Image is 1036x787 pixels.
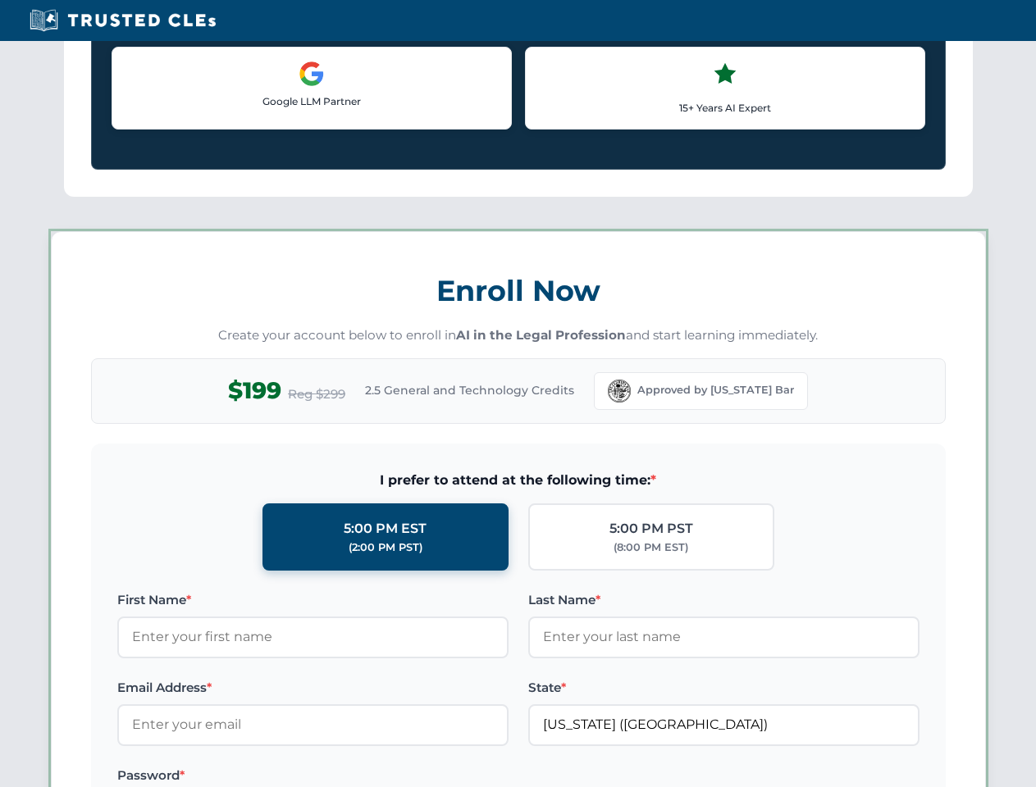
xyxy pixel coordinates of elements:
label: Last Name [528,590,920,610]
span: I prefer to attend at the following time: [117,470,920,491]
label: State [528,678,920,698]
input: Florida (FL) [528,704,920,745]
div: 5:00 PM EST [344,518,427,539]
label: Password [117,766,509,785]
span: 2.5 General and Technology Credits [365,381,574,399]
input: Enter your last name [528,616,920,657]
strong: AI in the Legal Profession [456,327,626,343]
div: (8:00 PM EST) [614,539,688,556]
div: 5:00 PM PST [609,518,693,539]
div: (2:00 PM PST) [349,539,422,556]
p: Google LLM Partner [126,93,498,109]
h3: Enroll Now [91,265,946,316]
p: Create your account below to enroll in and start learning immediately. [91,326,946,345]
span: Reg $299 [288,384,345,404]
label: First Name [117,590,509,610]
img: Florida Bar [608,380,631,403]
input: Enter your first name [117,616,509,657]
span: $199 [228,372,281,409]
span: Approved by [US_STATE] Bar [637,382,794,398]
label: Email Address [117,678,509,698]
input: Enter your email [117,704,509,745]
img: Google [299,61,325,87]
p: 15+ Years AI Expert [539,100,911,116]
img: Trusted CLEs [25,8,221,33]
